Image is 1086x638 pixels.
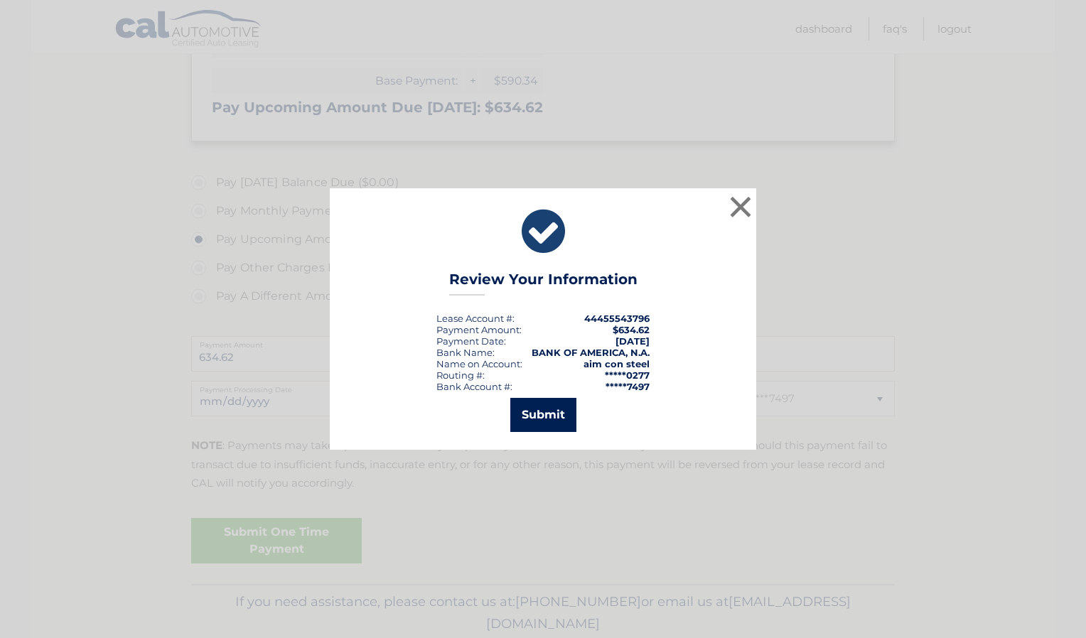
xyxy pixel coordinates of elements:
[613,324,650,335] span: $634.62
[436,381,512,392] div: Bank Account #:
[532,347,650,358] strong: BANK OF AMERICA, N.A.
[726,193,755,221] button: ×
[584,358,650,369] strong: aim con steel
[436,369,485,381] div: Routing #:
[615,335,650,347] span: [DATE]
[449,271,638,296] h3: Review Your Information
[436,324,522,335] div: Payment Amount:
[436,358,522,369] div: Name on Account:
[436,335,506,347] div: :
[436,347,495,358] div: Bank Name:
[584,313,650,324] strong: 44455543796
[436,313,515,324] div: Lease Account #:
[510,398,576,432] button: Submit
[436,335,504,347] span: Payment Date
